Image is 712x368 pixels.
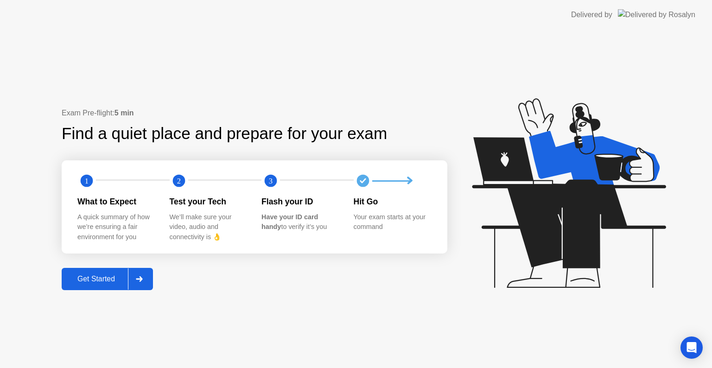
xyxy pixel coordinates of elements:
div: Flash your ID [261,196,339,208]
button: Get Started [62,268,153,290]
text: 2 [177,177,180,185]
div: A quick summary of how we’re ensuring a fair environment for you [77,212,155,242]
div: Test your Tech [170,196,247,208]
text: 1 [85,177,89,185]
img: Delivered by Rosalyn [618,9,695,20]
div: Hit Go [354,196,431,208]
text: 3 [269,177,273,185]
div: Delivered by [571,9,612,20]
div: to verify it’s you [261,212,339,232]
div: Find a quiet place and prepare for your exam [62,121,388,146]
div: We’ll make sure your video, audio and connectivity is 👌 [170,212,247,242]
div: Exam Pre-flight: [62,108,447,119]
div: Open Intercom Messenger [680,336,703,359]
div: What to Expect [77,196,155,208]
b: Have your ID card handy [261,213,318,231]
b: 5 min [114,109,134,117]
div: Your exam starts at your command [354,212,431,232]
div: Get Started [64,275,128,283]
